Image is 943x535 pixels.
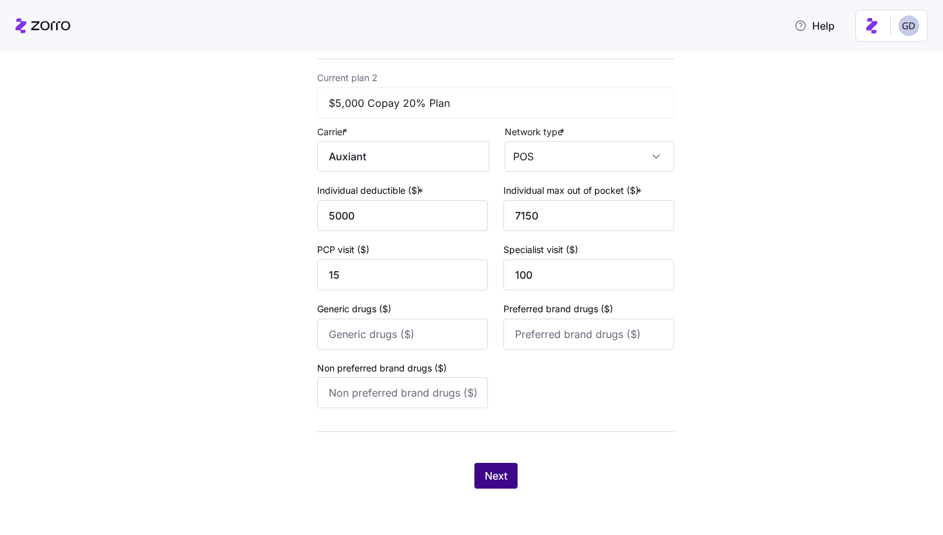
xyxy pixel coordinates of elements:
input: PCP visit ($) [317,259,488,290]
label: Network type [505,125,567,139]
label: Individual deductible ($) [317,183,426,198]
label: Individual max out of pocket ($) [503,183,645,198]
button: Help [784,13,845,39]
input: Non preferred brand drugs ($) [317,377,488,408]
label: Preferred brand drugs ($) [503,302,613,316]
label: Carrier [317,125,350,139]
button: Next [474,463,518,489]
input: Individual max out of pocket ($) [503,200,674,231]
span: Help [794,18,835,33]
label: Current plan 2 [317,71,378,85]
img: 68a7f73c8a3f673b81c40441e24bb121 [899,15,919,36]
input: Generic drugs ($) [317,319,488,350]
span: Next [485,468,507,483]
label: Generic drugs ($) [317,302,391,316]
input: Specialist visit ($) [503,259,674,290]
input: Carrier [317,141,489,172]
label: PCP visit ($) [317,243,369,257]
label: Specialist visit ($) [503,243,578,257]
input: Preferred brand drugs ($) [503,319,674,350]
input: Network type [505,141,674,172]
input: Individual deductible ($) [317,200,488,231]
label: Non preferred brand drugs ($) [317,361,447,375]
